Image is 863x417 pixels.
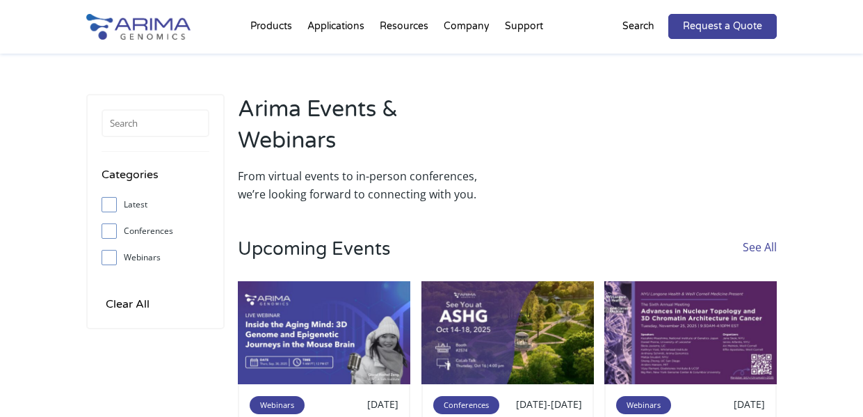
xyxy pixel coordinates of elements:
[102,247,209,268] label: Webinars
[238,167,500,203] p: From virtual events to in-person conferences, we’re looking forward to connecting with you.
[250,396,305,414] span: Webinars
[367,398,398,411] span: [DATE]
[668,14,777,39] a: Request a Quote
[238,238,390,281] h3: Upcoming Events
[238,281,410,385] img: Use-This-For-Webinar-Images-2-500x300.jpg
[616,396,671,414] span: Webinars
[433,396,499,414] span: Conferences
[734,398,765,411] span: [DATE]
[102,221,209,242] label: Conferences
[622,17,654,36] p: Search
[516,398,582,411] span: [DATE]-[DATE]
[421,281,594,385] img: ashg-2025-500x300.jpg
[604,281,777,385] img: NYU-X-Post-No-Agenda-500x300.jpg
[86,14,191,40] img: Arima-Genomics-logo
[238,94,500,167] h2: Arima Events & Webinars
[102,166,209,194] h4: Categories
[102,294,154,314] input: Clear All
[102,109,209,137] input: Search
[102,194,209,215] label: Latest
[743,238,777,281] a: See All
